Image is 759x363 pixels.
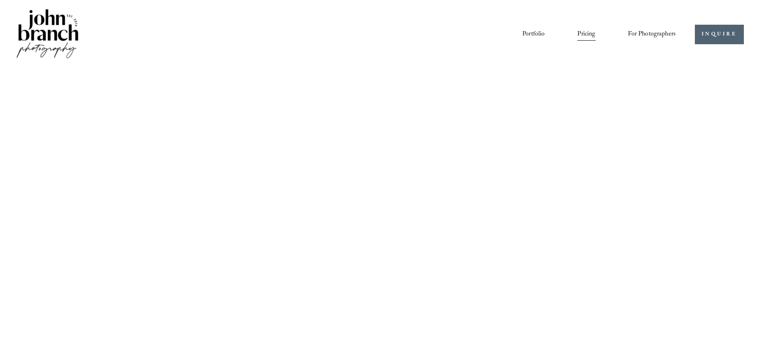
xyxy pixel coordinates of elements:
[628,27,676,41] a: folder dropdown
[628,28,676,41] span: For Photographers
[15,8,80,61] img: John Branch IV Photography
[695,25,744,44] a: INQUIRE
[577,27,595,41] a: Pricing
[522,27,545,41] a: Portfolio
